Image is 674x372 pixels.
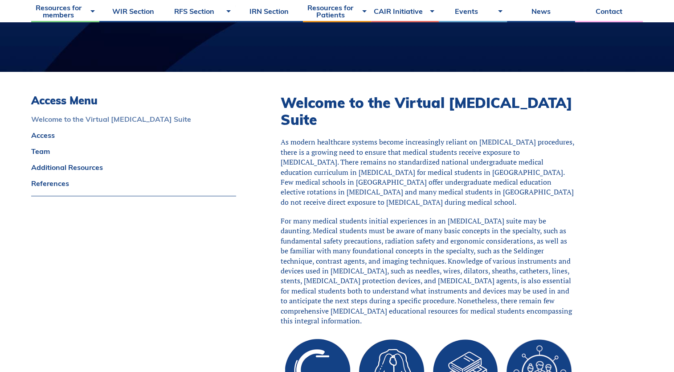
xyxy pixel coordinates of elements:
h3: Access Menu [31,94,236,107]
a: Welcome to the Virtual [MEDICAL_DATA] Suite [31,116,236,123]
a: Access [31,132,236,139]
a: References [31,180,236,187]
span: Welcome to the Virtual [MEDICAL_DATA] Suite [281,94,572,128]
p: For many medical students initial experiences in an [MEDICAL_DATA] suite may be daunting. Medical... [281,216,576,326]
span: As modern healthcare systems become increasingly reliant on [MEDICAL_DATA] procedures, there is a... [281,137,574,207]
a: Additional Resources [31,164,236,171]
a: Team [31,148,236,155]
